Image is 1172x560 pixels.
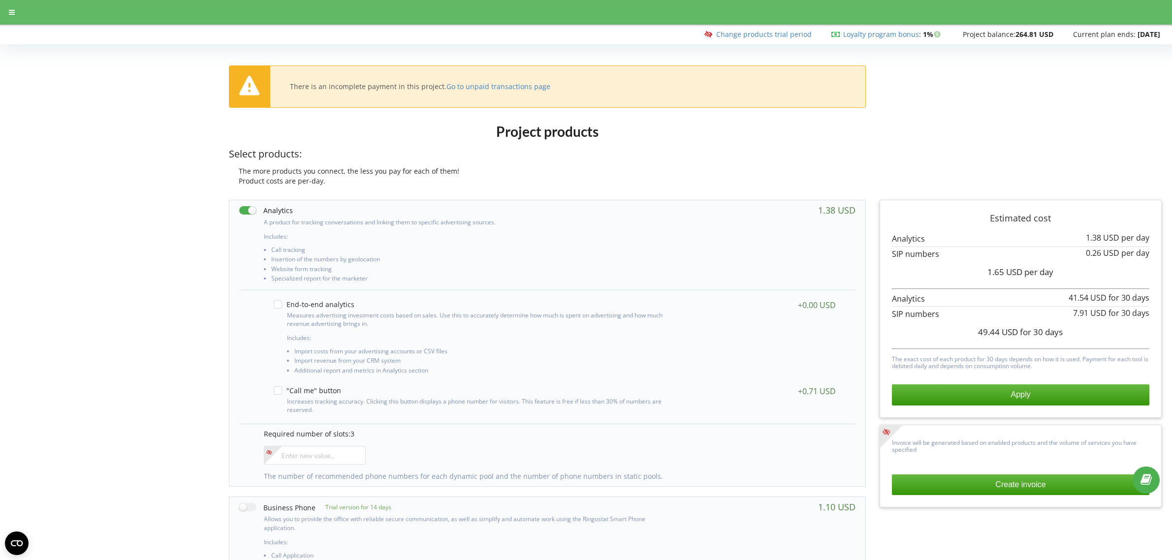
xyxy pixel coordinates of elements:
[229,176,866,186] div: Product costs are per-day.
[798,386,836,396] div: +0.71 USD
[229,123,866,140] h1: Project products
[892,437,1149,454] p: Invoice will be generated based on enabled products and the volume of services you have specified
[264,515,671,531] p: Allows you to provide the office with reliable secure communication, as well as simplify and auto...
[1121,248,1149,258] span: per day
[818,502,855,512] div: 1.10 USD
[843,30,921,39] span: :
[987,266,1022,278] span: 1.65 USD
[264,446,366,465] input: Enter new value...
[239,502,316,512] label: Business Phone
[1073,30,1136,39] span: Current plan ends:
[1086,232,1119,243] span: 1.38 USD
[1024,266,1053,278] span: per day
[1086,248,1119,258] span: 0.26 USD
[294,348,667,357] li: Import costs from your advertising accounts or CSV files
[271,247,671,256] li: Call tracking
[1138,30,1160,39] strong: [DATE]
[1121,232,1149,243] span: per day
[892,249,1149,260] p: SIP numbers
[271,256,671,265] li: Insertion of the numbers by geolocation
[274,386,341,395] label: "Call me" button
[294,357,667,367] li: Import revenue from your CRM system
[264,218,671,226] p: A product for tracking conversations and linking them to specific advertising sources.
[290,82,550,91] div: There is an incomplete payment in this project.
[892,233,1149,245] p: Analytics
[716,30,812,39] a: Change products trial period
[294,367,667,376] li: Additional report and metrics in Analytics section
[5,531,29,555] button: Open CMP widget
[892,353,1149,370] p: The exact cost of each product for 30 days depends on how it is used. Payment for each tool is de...
[1020,326,1063,338] span: for 30 days
[1015,30,1053,39] strong: 264.81 USD
[264,538,671,546] p: Includes:
[229,166,866,176] div: The more products you connect, the less you pay for each of them!
[446,82,550,91] a: Go to unpaid transactions page
[239,205,293,216] label: Analytics
[271,266,671,275] li: Website form tracking
[264,471,846,481] p: The number of recommended phone numbers for each dynamic pool and the number of phone numbers in ...
[287,311,667,328] p: Measures advertising investment costs based on sales. Use this to accurately determine how much i...
[978,326,1018,338] span: 49.44 USD
[892,309,1149,320] p: SIP numbers
[264,429,846,439] p: Required number of slots:
[1109,292,1149,303] span: for 30 days
[1073,308,1107,318] span: 7.91 USD
[287,397,667,414] p: Increases tracking accuracy. Clicking this button displays a phone number for visitors. This feat...
[923,30,943,39] strong: 1%
[229,147,866,161] p: Select products:
[892,293,1149,305] p: Analytics
[274,300,354,309] label: End-to-end analytics
[316,503,391,511] p: Trial version for 14 days
[287,334,667,342] p: Includes:
[798,300,836,310] div: +0.00 USD
[264,232,671,241] p: Includes:
[1109,308,1149,318] span: for 30 days
[271,275,671,284] li: Specialized report for the marketer
[892,474,1149,495] button: Create invoice
[350,429,354,438] span: 3
[1069,292,1107,303] span: 41.54 USD
[963,30,1015,39] span: Project balance:
[818,205,855,215] div: 1.38 USD
[843,30,919,39] a: Loyalty program bonus
[892,212,1149,225] p: Estimated cost
[892,384,1149,405] button: Apply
